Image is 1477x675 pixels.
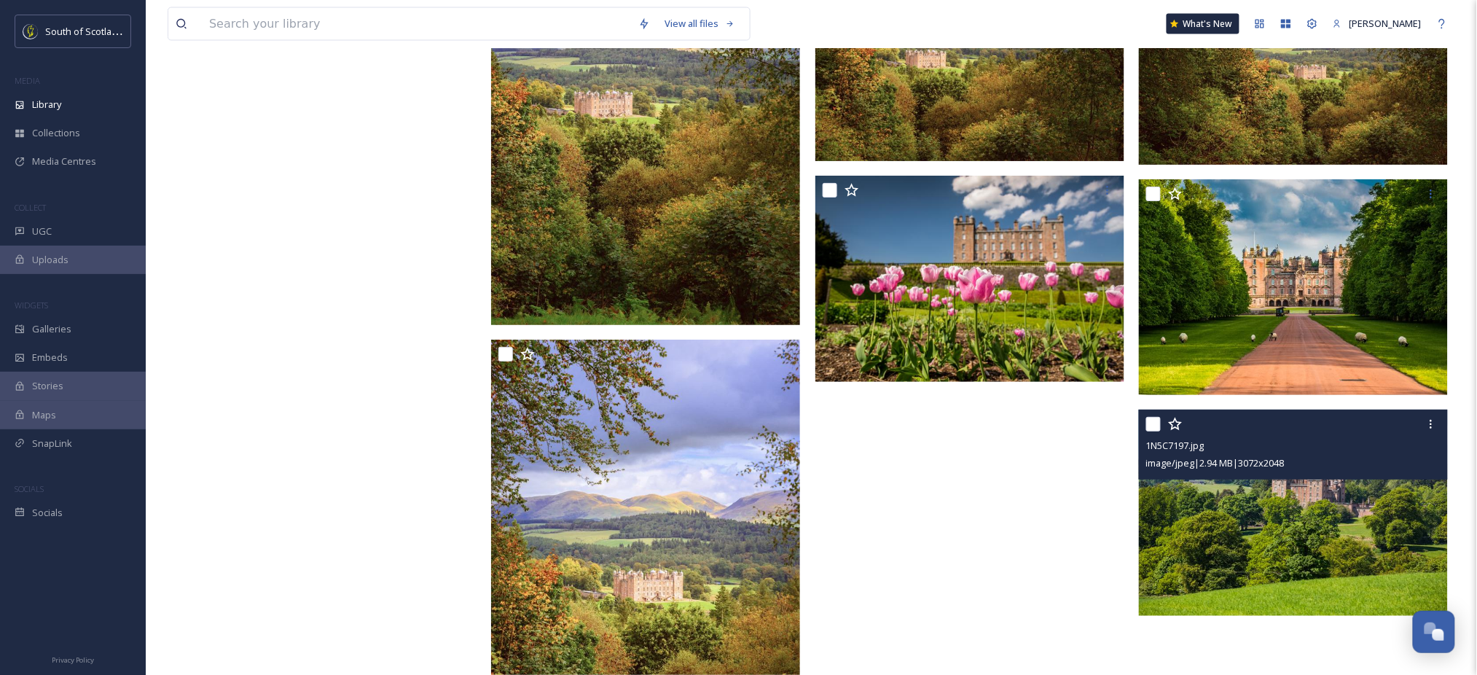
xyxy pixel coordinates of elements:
span: Socials [32,506,63,520]
img: images.jpeg [23,24,38,39]
span: SOCIALS [15,483,44,494]
a: Privacy Policy [52,650,94,668]
span: MEDIA [15,75,40,86]
span: SnapLink [32,437,72,450]
span: South of Scotland Destination Alliance [45,24,211,38]
span: Privacy Policy [52,655,94,665]
span: Collections [32,126,80,140]
span: Media Centres [32,155,96,168]
input: Search your library [202,8,631,40]
img: 1N5C8792.jpg [1139,179,1448,396]
img: 1N5C7197.jpg [1139,410,1448,616]
span: Embeds [32,351,68,364]
span: UGC [32,225,52,238]
span: Maps [32,408,56,422]
a: What's New [1167,14,1239,34]
span: 1N5C7197.jpg [1146,440,1204,453]
span: WIDGETS [15,300,48,311]
span: COLLECT [15,202,46,213]
span: Stories [32,379,63,393]
span: Galleries [32,322,71,336]
span: image/jpeg | 2.94 MB | 3072 x 2048 [1146,457,1285,470]
span: [PERSON_NAME] [1349,17,1422,30]
span: Library [32,98,61,112]
a: [PERSON_NAME] [1325,9,1429,38]
a: View all files [657,9,743,38]
button: Open Chat [1413,611,1455,653]
span: Uploads [32,253,68,267]
img: Copy of 1N5C7721.jpg [815,176,1124,382]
